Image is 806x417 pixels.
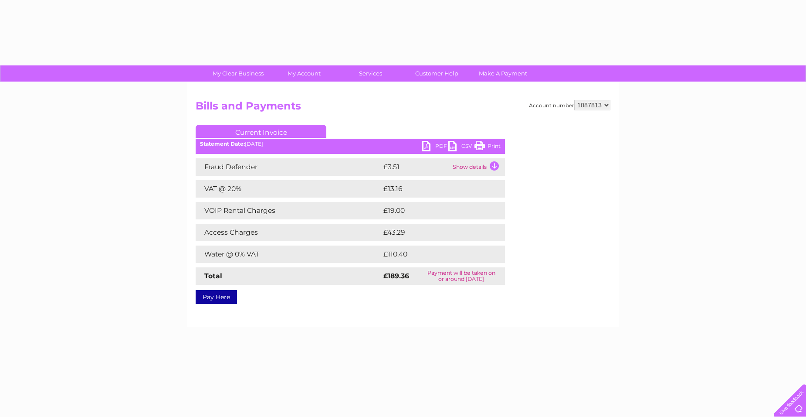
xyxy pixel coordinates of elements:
a: Services [335,65,406,82]
td: £3.51 [381,158,450,176]
td: VOIP Rental Charges [196,202,381,219]
a: Print [474,141,501,154]
a: My Account [268,65,340,82]
strong: Total [204,272,222,280]
td: Water @ 0% VAT [196,246,381,263]
td: £19.00 [381,202,487,219]
a: Make A Payment [467,65,539,82]
a: Pay Here [196,290,237,304]
td: £13.16 [381,180,486,198]
a: PDF [422,141,448,154]
td: Fraud Defender [196,158,381,176]
div: [DATE] [196,141,505,147]
b: Statement Date: [200,140,245,147]
a: CSV [448,141,474,154]
td: £110.40 [381,246,488,263]
a: My Clear Business [202,65,274,82]
strong: £189.36 [383,272,409,280]
h2: Bills and Payments [196,100,610,116]
td: VAT @ 20% [196,180,381,198]
a: Customer Help [401,65,473,82]
td: Show details [450,158,505,176]
td: £43.29 [381,224,487,241]
div: Account number [529,100,610,110]
td: Access Charges [196,224,381,241]
a: Current Invoice [196,125,326,138]
td: Payment will be taken on or around [DATE] [417,267,505,285]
